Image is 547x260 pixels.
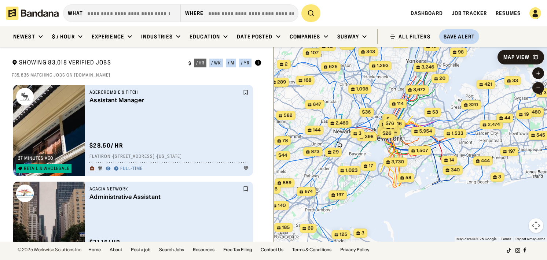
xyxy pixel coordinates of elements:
[313,101,322,108] span: 647
[292,248,331,252] a: Terms & Conditions
[458,49,464,55] span: 98
[275,232,300,242] img: Google
[399,34,430,39] div: ALL FILTERS
[340,231,348,238] span: 125
[405,175,411,181] span: 58
[392,159,404,165] span: 3,730
[503,55,529,60] div: Map View
[386,120,394,126] span: $76
[311,149,320,155] span: 873
[452,10,487,16] a: Job Tracker
[451,167,460,173] span: 340
[223,248,252,252] a: Free Tax Filing
[52,33,75,40] div: $ / hour
[361,230,364,236] span: 3
[159,248,184,252] a: Search Jobs
[529,218,543,233] button: Map camera controls
[362,109,371,115] span: $36
[422,64,434,70] span: 3,246
[496,10,521,16] a: Resumes
[452,130,463,137] span: 1,533
[282,224,290,231] span: 185
[369,163,373,169] span: 17
[88,248,101,252] a: Home
[18,156,54,160] div: 37 minutes ago
[481,158,490,164] span: 444
[12,72,262,78] div: 735,836 matching jobs on [DOMAIN_NAME]
[89,97,241,104] div: Assistant Manager
[277,79,286,85] span: 289
[89,89,241,95] div: Abercrombie & Fitch
[304,77,312,83] span: 168
[241,61,250,65] div: / yr
[185,10,204,16] div: Where
[377,63,389,69] span: 1,293
[340,248,370,252] a: Privacy Policy
[440,75,446,82] span: 20
[16,185,34,202] img: Acacia Network logo
[89,193,241,200] div: Administrative Assistant
[383,130,392,136] span: $26
[283,138,288,144] span: 78
[141,33,173,40] div: Industries
[68,10,83,16] div: what
[387,116,393,122] span: $--
[283,180,291,186] span: 889
[336,120,349,126] span: 2,469
[89,238,120,246] div: $ 21.15 / hr
[504,115,510,121] span: 44
[529,109,541,115] span: 1,480
[359,130,361,137] span: 3
[488,122,500,128] span: 2,474
[237,33,272,40] div: Date Posted
[413,87,426,93] span: 3,672
[188,60,191,66] div: $
[12,82,262,242] div: grid
[524,111,529,118] span: 19
[18,248,82,252] div: © 2025 Workwise Solutions Inc.
[419,128,432,134] span: 5,954
[329,64,338,70] span: 625
[313,127,321,133] span: 144
[337,192,344,198] span: 197
[261,248,283,252] a: Contact Us
[333,149,339,155] span: 29
[89,154,249,160] div: Flatiron · [STREET_ADDRESS] · [US_STATE]
[110,248,122,252] a: About
[337,33,359,40] div: Subway
[196,61,205,65] div: / hr
[279,152,287,158] span: $44
[190,33,220,40] div: Education
[120,166,143,172] div: Full-time
[536,132,545,138] span: 545
[449,157,454,163] span: 14
[444,33,475,40] div: Save Alert
[356,86,368,92] span: 1,098
[278,203,286,209] span: 140
[228,61,234,65] div: / m
[89,142,123,149] div: $ 28.50 / hr
[131,248,150,252] a: Post a job
[411,10,443,16] a: Dashboard
[275,232,300,242] a: Open this area in Google Maps (opens a new window)
[508,148,515,155] span: 197
[501,237,511,241] a: Terms (opens in new tab)
[311,50,319,56] span: 107
[16,88,34,105] img: Abercrombie & Fitch logo
[285,61,288,67] span: 2
[365,134,374,140] span: 398
[346,167,358,174] span: 1,023
[12,59,183,68] div: Showing 83,018 Verified Jobs
[512,78,518,84] span: 33
[193,248,214,252] a: Resources
[92,33,124,40] div: Experience
[397,101,404,107] span: 114
[290,33,320,40] div: Companies
[211,61,221,65] div: / wk
[485,81,492,88] span: 421
[275,186,278,192] span: 6
[432,109,438,115] span: 53
[308,225,313,231] span: 69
